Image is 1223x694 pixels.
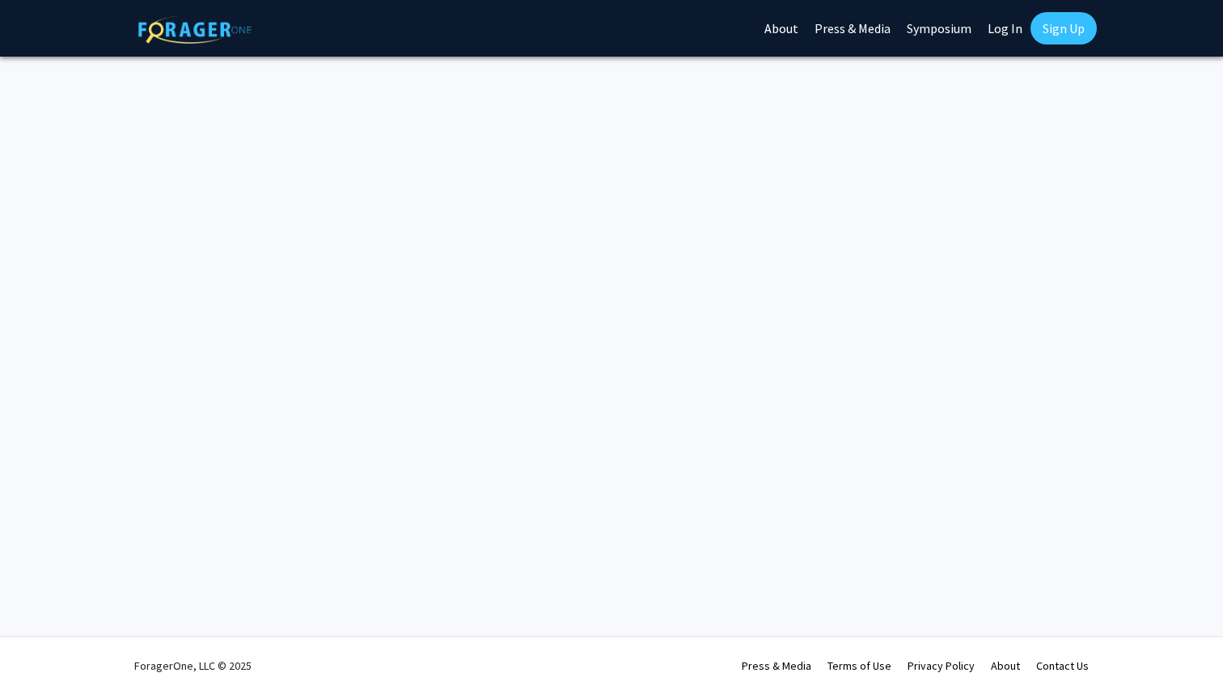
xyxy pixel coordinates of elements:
a: Press & Media [742,658,811,673]
a: About [991,658,1020,673]
a: Terms of Use [827,658,891,673]
div: ForagerOne, LLC © 2025 [134,637,252,694]
a: Contact Us [1036,658,1089,673]
a: Privacy Policy [908,658,975,673]
img: ForagerOne Logo [138,15,252,44]
a: Sign Up [1030,12,1097,44]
